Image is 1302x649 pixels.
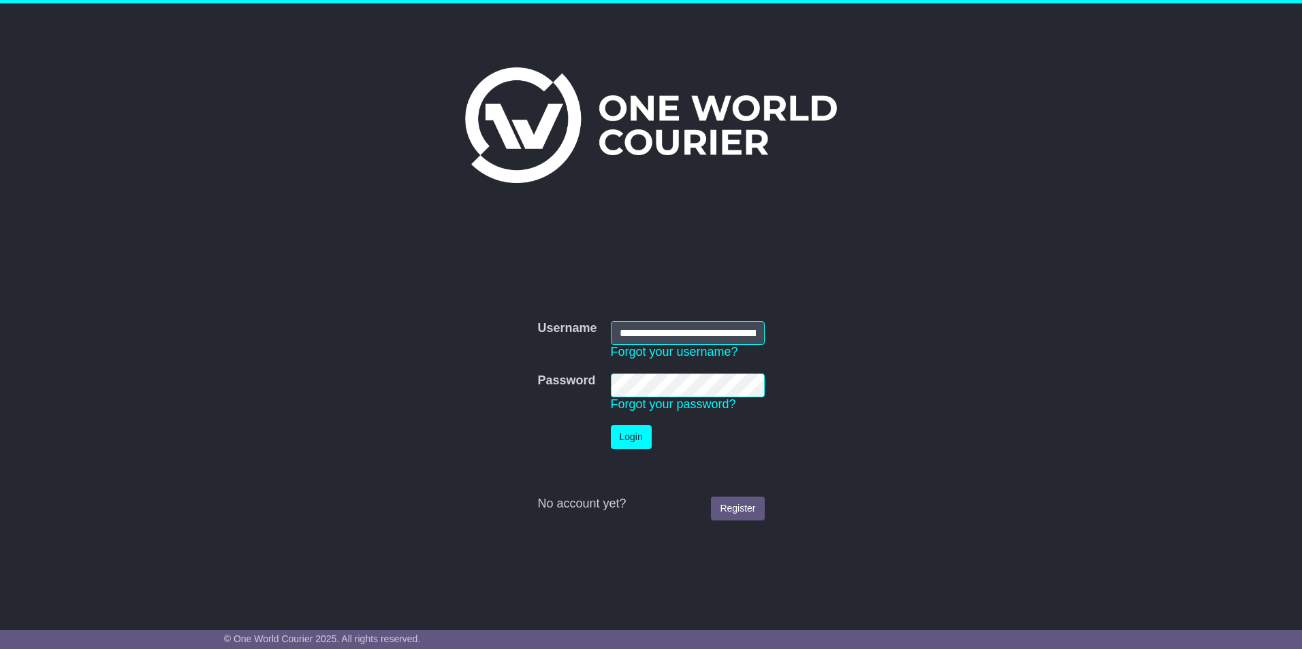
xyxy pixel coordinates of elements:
a: Register [711,497,764,520]
label: Password [537,373,595,388]
a: Forgot your username? [611,345,738,359]
span: © One World Courier 2025. All rights reserved. [224,633,421,644]
button: Login [611,425,652,449]
div: No account yet? [537,497,764,512]
a: Forgot your password? [611,397,736,411]
img: One World [465,67,837,183]
label: Username [537,321,597,336]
